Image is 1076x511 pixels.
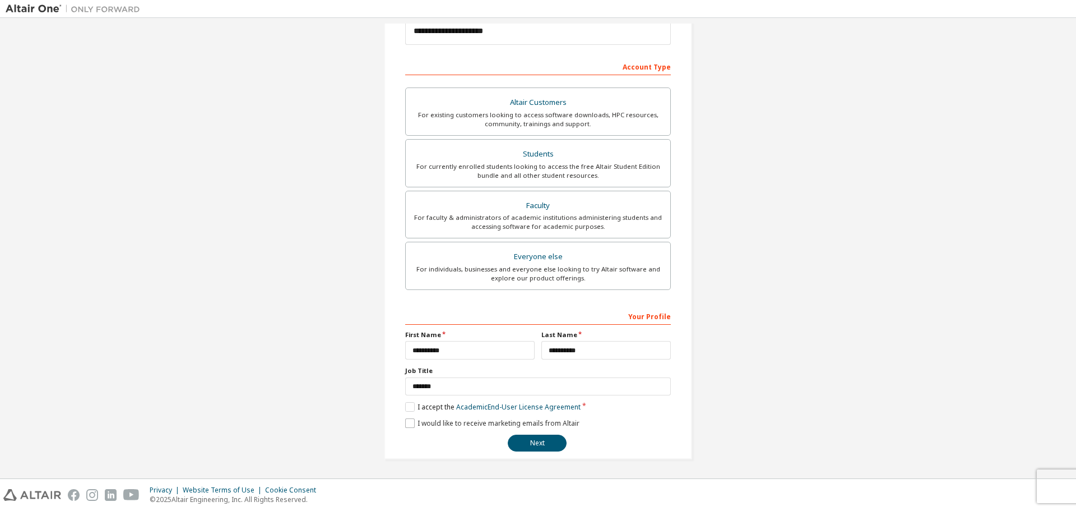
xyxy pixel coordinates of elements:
[150,495,323,504] p: © 2025 Altair Engineering, Inc. All Rights Reserved.
[405,366,671,375] label: Job Title
[86,489,98,501] img: instagram.svg
[508,435,567,452] button: Next
[412,265,664,283] div: For individuals, businesses and everyone else looking to try Altair software and explore our prod...
[405,330,535,339] label: First Name
[412,111,664,128] div: For existing customers looking to access software downloads, HPC resources, community, trainings ...
[183,486,265,495] div: Website Terms of Use
[405,307,671,325] div: Your Profile
[150,486,183,495] div: Privacy
[405,418,579,428] label: I would like to receive marketing emails from Altair
[6,3,146,15] img: Altair One
[456,402,581,412] a: Academic End-User License Agreement
[412,162,664,180] div: For currently enrolled students looking to access the free Altair Student Edition bundle and all ...
[265,486,323,495] div: Cookie Consent
[412,213,664,231] div: For faculty & administrators of academic institutions administering students and accessing softwa...
[3,489,61,501] img: altair_logo.svg
[405,402,581,412] label: I accept the
[105,489,117,501] img: linkedin.svg
[412,249,664,265] div: Everyone else
[412,146,664,162] div: Students
[541,330,671,339] label: Last Name
[123,489,140,501] img: youtube.svg
[412,198,664,214] div: Faculty
[68,489,80,501] img: facebook.svg
[405,57,671,75] div: Account Type
[412,95,664,111] div: Altair Customers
